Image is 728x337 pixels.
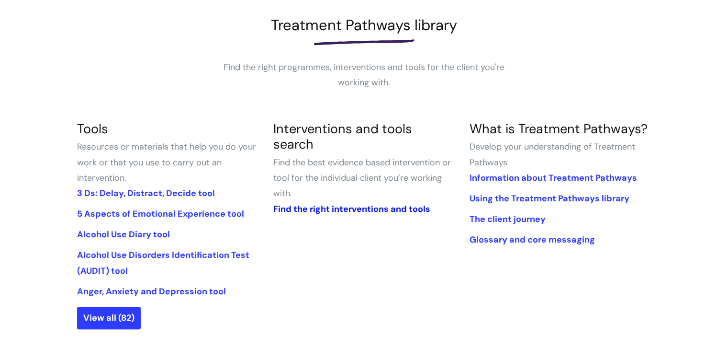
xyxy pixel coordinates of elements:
a: Information about Treatment Pathways [469,172,637,184]
h1: Treatment Pathways library [77,16,651,34]
span: Develop your understanding of Treatment Pathways [469,141,635,168]
a: The client journey [469,213,545,225]
p: Find the right programmes, interventions and tools for the client you're working with. [221,59,508,91]
a: Find the right interventions and tools [273,203,430,215]
a: View all (82) [77,307,141,329]
a: Alcohol Use Diary tool [77,229,170,240]
a: Tools [77,120,108,137]
a: Alcohol Use Disorders Identification Test (AUDIT) tool [77,249,249,276]
a: 5 Aspects of Emotional Experience tool [77,208,244,220]
a: Interventions and tools search [273,120,412,152]
a: Using the Treatment Pathways library [469,193,629,204]
span: Find the best evidence based intervention or tool for the individual client you’re working with. [273,157,450,199]
span: Resources or materials that help you do your work or that you use to carry out an intervention. [77,141,256,184]
a: Anger, Anxiety and Depression tool [77,286,226,297]
a: Glossary and core messaging [469,234,594,245]
a: What is Treatment Pathways? [469,120,647,137]
a: 3 Ds: Delay, Distract, Decide tool [77,187,215,199]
